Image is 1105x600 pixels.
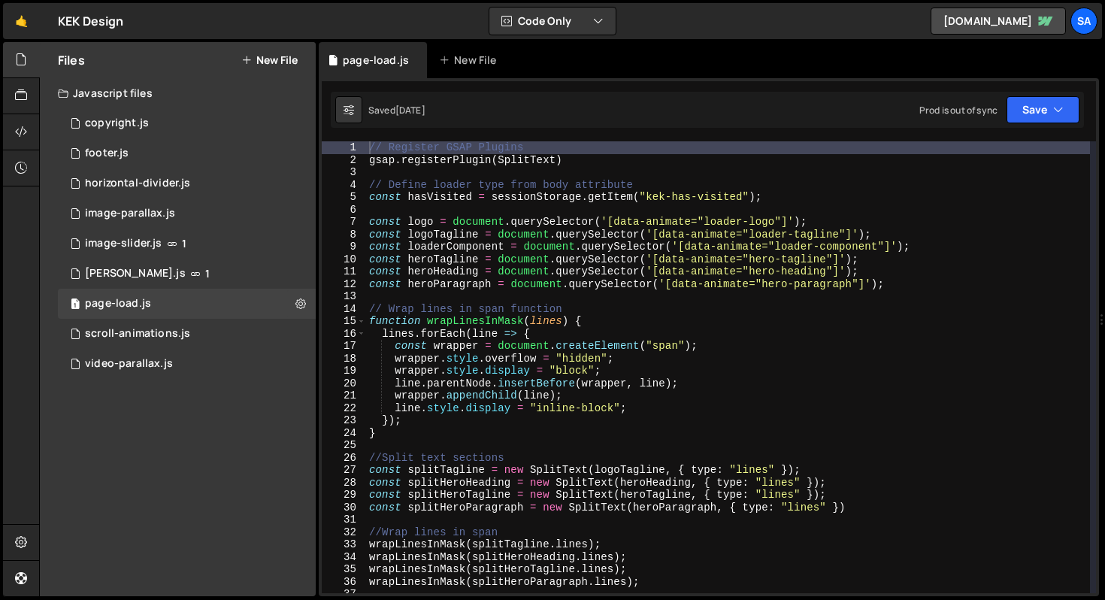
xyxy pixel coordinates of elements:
div: 5 [322,191,366,204]
div: 22 [322,402,366,415]
div: 18 [322,353,366,365]
div: 2 [322,154,366,167]
div: [DATE] [395,104,425,117]
div: 11842/43740.js [58,198,316,229]
div: 19 [322,365,366,377]
div: 1 [322,141,366,154]
div: New File [439,53,502,68]
div: 28 [322,477,366,489]
span: 1 [71,299,80,311]
div: 13 [322,290,366,303]
div: 27 [322,464,366,477]
button: New File [241,54,298,66]
div: 11842/43660.js [58,319,316,349]
div: 34 [322,551,366,564]
a: 🤙 [3,3,40,39]
div: 32 [322,526,366,539]
div: 6 [322,204,366,217]
div: 8 [322,229,366,241]
span: 1 [182,238,186,250]
div: 20 [322,377,366,390]
div: page-load.js [343,53,409,68]
div: video-parallax.js [85,357,173,371]
div: footer.js [85,147,129,160]
div: 9 [322,241,366,253]
div: 11842/43655.js [58,289,316,319]
div: [PERSON_NAME].js [85,267,186,280]
div: Javascript files [40,78,316,108]
div: 16 [322,328,366,341]
div: 12 [322,278,366,291]
div: 29 [322,489,366,502]
div: 11842/43746.js [58,168,316,198]
div: 11842/28122.js [58,229,316,259]
div: 11 [322,265,366,278]
div: horizontal-divider.js [85,177,190,190]
div: 21 [322,389,366,402]
div: 11842/43747.js [58,349,316,379]
div: image-parallax.js [85,207,175,220]
div: 23 [322,414,366,427]
div: 15 [322,315,366,328]
a: SA [1070,8,1097,35]
div: Prod is out of sync [919,104,998,117]
button: Save [1007,96,1079,123]
div: 11842/43741.js [58,138,316,168]
span: 1 [205,268,210,280]
div: 31 [322,514,366,526]
div: scroll-animations.js [85,327,190,341]
div: KEK Design [58,12,124,30]
div: 36 [322,576,366,589]
div: 11842/43737.js [58,108,316,138]
h2: Files [58,52,85,68]
div: 3 [322,166,366,179]
div: 4 [322,179,366,192]
div: 25 [322,439,366,452]
div: Saved [368,104,425,117]
div: 24 [322,427,366,440]
div: 10 [322,253,366,266]
a: [DOMAIN_NAME] [931,8,1066,35]
div: 14 [322,303,366,316]
div: 17 [322,340,366,353]
div: 35 [322,563,366,576]
div: 33 [322,538,366,551]
div: image-slider.js [85,237,162,250]
div: copyright.js [85,117,149,130]
button: Code Only [489,8,616,35]
div: 26 [322,452,366,465]
div: page-load.js [85,297,151,311]
div: 7 [322,216,366,229]
div: 30 [322,502,366,514]
div: 11842/43738.js [58,259,316,289]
